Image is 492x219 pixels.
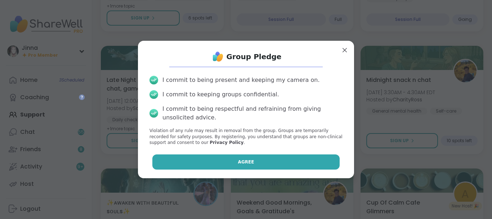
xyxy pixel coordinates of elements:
div: I commit to being respectful and refraining from giving unsolicited advice. [162,105,343,122]
button: Agree [152,154,340,170]
img: ShareWell Logo [211,49,225,64]
p: Violation of any rule may result in removal from the group. Groups are temporarily recorded for s... [149,128,343,146]
span: Agree [238,159,254,165]
iframe: Spotlight [79,94,85,100]
div: I commit to keeping groups confidential. [162,90,279,99]
h1: Group Pledge [227,52,282,62]
div: I commit to being present and keeping my camera on. [162,76,319,84]
a: Privacy Policy [210,140,243,145]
